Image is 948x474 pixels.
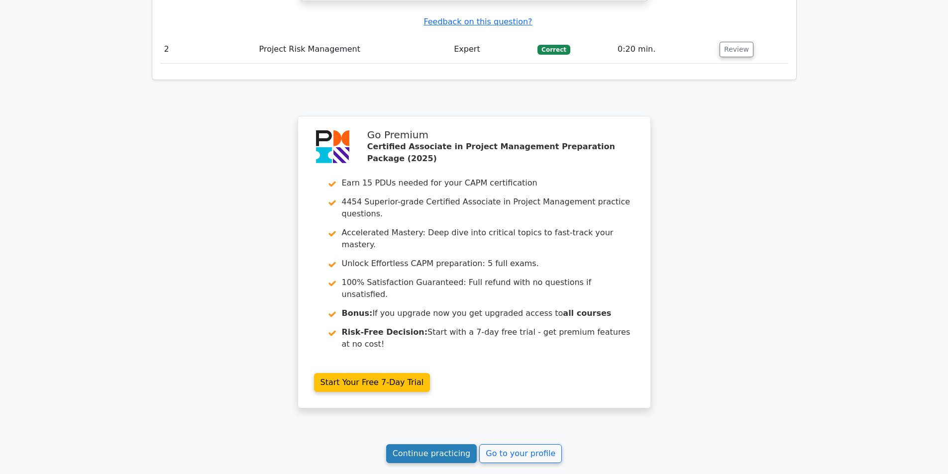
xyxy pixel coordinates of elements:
span: Correct [537,45,570,55]
td: Project Risk Management [255,35,450,64]
button: Review [720,42,753,57]
a: Feedback on this question? [423,17,532,26]
a: Start Your Free 7-Day Trial [314,373,430,392]
a: Continue practicing [386,444,477,463]
td: 0:20 min. [614,35,716,64]
a: Go to your profile [479,444,562,463]
td: 2 [160,35,255,64]
td: Expert [450,35,533,64]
